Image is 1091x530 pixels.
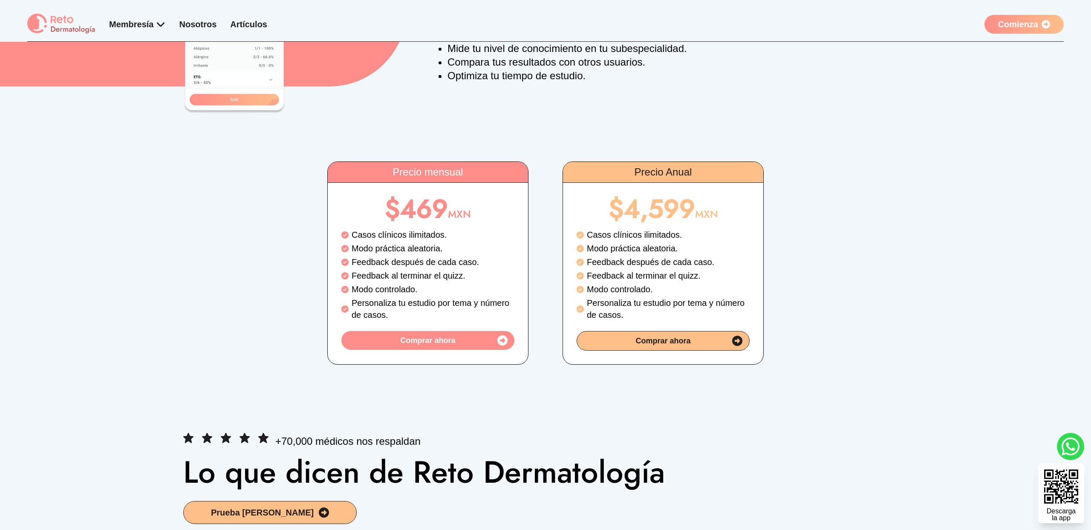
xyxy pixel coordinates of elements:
li: Optimiza tu tiempo de estudio. [447,69,908,83]
div: Descarga la app [1047,508,1076,521]
a: Artículos [230,20,267,29]
span: $469 [385,190,448,228]
p: Personaliza tu estudio por tema y número de casos. [352,297,514,321]
div: Membresía [109,18,166,30]
p: Comprar ahora [635,335,690,347]
p: Comprar ahora [400,334,455,346]
a: Comienza [984,15,1064,34]
span: $4,599 [609,190,695,228]
p: Modo práctica aleatoria. [587,242,750,254]
li: Mide tu nivel de conocimiento en tu subespecialidad. [447,42,908,55]
p: Personaliza tu estudio por tema y número de casos. [587,297,750,321]
p: MXN [341,196,514,222]
p: +70,000 médicos nos respaldan [275,435,421,448]
p: Casos clínicos ilimitados. [587,229,750,241]
a: whatsapp button [1057,433,1084,460]
a: Prueba [PERSON_NAME] [183,501,357,524]
img: logo Reto dermatología [27,14,95,35]
p: Modo controlado. [352,283,514,295]
p: Modo práctica aleatoria. [352,242,514,254]
p: Feedback después de cada caso. [587,256,750,268]
p: MXN [577,196,750,222]
p: Modo controlado. [587,283,750,295]
p: Feedback después de cada caso. [352,256,514,268]
div: Precio mensual [328,162,528,183]
li: Compara tus resultados con otros usuarios. [447,55,908,69]
p: Casos clínicos ilimitados. [352,229,514,241]
h2: Lo que dicen de Reto Dermatología [183,457,908,487]
a: Comprar ahora [577,331,750,351]
p: Feedback al terminar el quizz. [587,270,750,282]
p: Feedback al terminar el quizz. [352,270,514,282]
a: Nosotros [179,20,217,29]
div: Precio Anual [563,162,763,183]
span: Prueba [PERSON_NAME] [211,507,314,518]
a: Comprar ahora [341,331,514,350]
